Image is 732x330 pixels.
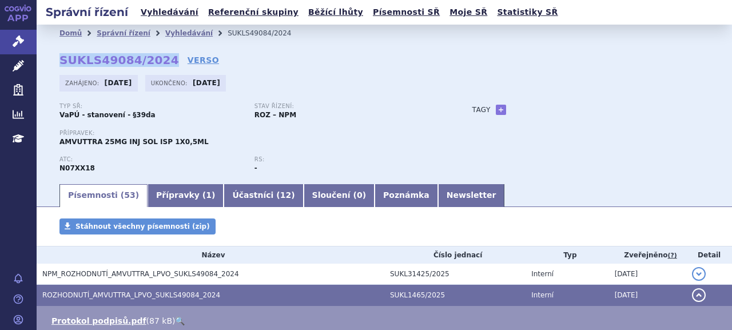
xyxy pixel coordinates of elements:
a: Přípravky (1) [148,184,224,207]
td: SUKL31425/2025 [384,264,526,285]
a: Sloučení (0) [304,184,375,207]
span: ROZHODNUTÍ_AMVUTTRA_LPVO_SUKLS49084_2024 [42,291,220,299]
li: ( ) [51,315,721,327]
th: Číslo jednací [384,246,526,264]
td: [DATE] [609,264,687,285]
span: NPM_ROZHODNUTÍ_AMVUTTRA_LPVO_SUKLS49084_2024 [42,270,239,278]
a: Poznámka [375,184,438,207]
span: 87 kB [149,316,172,325]
th: Typ [526,246,608,264]
span: Ukončeno: [151,78,190,88]
strong: [DATE] [105,79,132,87]
strong: VUTRISIRAN [59,164,95,172]
th: Název [37,246,384,264]
strong: ROZ – NPM [254,111,296,119]
strong: VaPÚ - stanovení - §39da [59,111,156,119]
a: Běžící lhůty [305,5,367,20]
strong: SUKLS49084/2024 [59,53,179,67]
td: [DATE] [609,285,687,306]
span: AMVUTTRA 25MG INJ SOL ISP 1X0,5ML [59,138,209,146]
a: + [496,105,506,115]
span: Interní [531,291,554,299]
th: Zveřejněno [609,246,687,264]
a: Písemnosti SŘ [369,5,443,20]
th: Detail [686,246,732,264]
abbr: (?) [668,252,677,260]
span: 12 [280,190,291,200]
a: 🔍 [175,316,185,325]
a: Statistiky SŘ [494,5,561,20]
a: Vyhledávání [137,5,202,20]
h2: Správní řízení [37,4,137,20]
a: Protokol podpisů.pdf [51,316,146,325]
a: Newsletter [438,184,505,207]
button: detail [692,288,706,302]
span: 1 [206,190,212,200]
span: Interní [531,270,554,278]
a: Domů [59,29,82,37]
strong: [DATE] [193,79,220,87]
p: RS: [254,156,438,163]
a: VERSO [188,54,219,66]
a: Stáhnout všechny písemnosti (zip) [59,218,216,234]
a: Písemnosti (53) [59,184,148,207]
a: Referenční skupiny [205,5,302,20]
strong: - [254,164,257,172]
p: Stav řízení: [254,103,438,110]
span: 0 [357,190,363,200]
span: 53 [124,190,135,200]
a: Vyhledávání [165,29,213,37]
p: ATC: [59,156,243,163]
p: Přípravek: [59,130,449,137]
span: Stáhnout všechny písemnosti (zip) [75,222,210,230]
li: SUKLS49084/2024 [228,25,306,42]
p: Typ SŘ: [59,103,243,110]
a: Moje SŘ [446,5,491,20]
a: Účastníci (12) [224,184,303,207]
span: Zahájeno: [65,78,101,88]
h3: Tagy [472,103,491,117]
td: SUKL1465/2025 [384,285,526,306]
button: detail [692,267,706,281]
a: Správní řízení [97,29,150,37]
